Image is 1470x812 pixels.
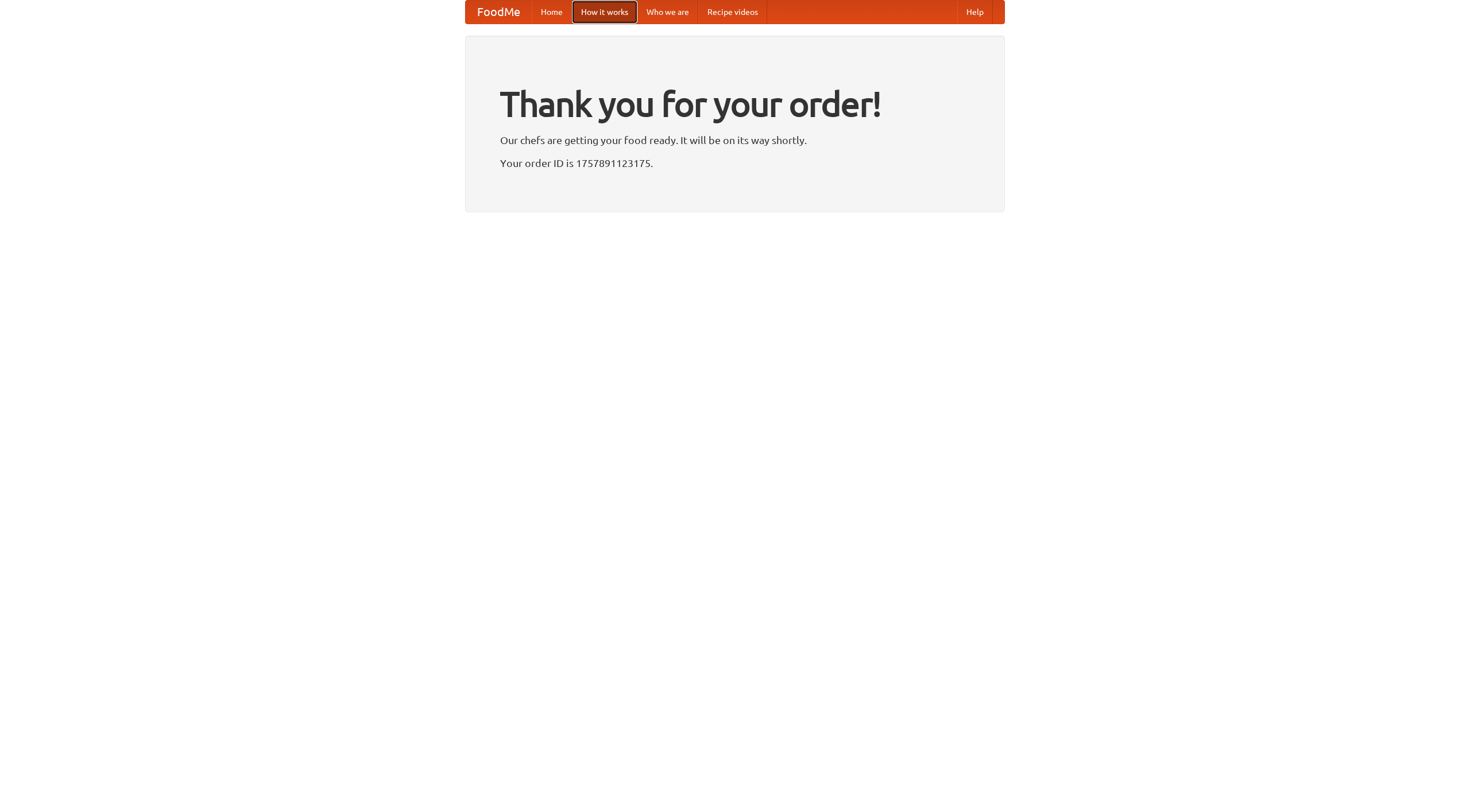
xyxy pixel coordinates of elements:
[957,1,993,24] a: Help
[698,1,767,24] a: Recipe videos
[500,76,970,131] h1: Thank you for your order!
[637,1,698,24] a: Who we are
[572,1,637,24] a: How it works
[466,1,532,24] a: FoodMe
[532,1,572,24] a: Home
[500,154,970,172] p: Your order ID is 1757891123175.
[500,131,970,149] p: Our chefs are getting your food ready. It will be on its way shortly.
